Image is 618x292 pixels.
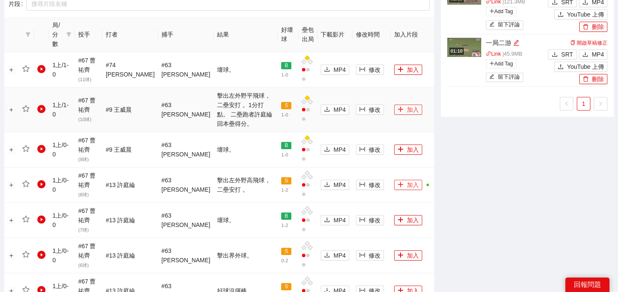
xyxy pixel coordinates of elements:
button: column-width修改 [356,215,384,225]
button: plus加入 [394,145,422,155]
th: 壘包出局 [299,17,317,52]
span: star [22,105,30,113]
span: # 67 曹祐齊 [78,137,96,162]
span: # 67 曹祐齊 [78,172,96,198]
button: edit留下評論 [486,73,524,82]
td: 擊出左外野平飛球，二壘安打 。1分打點。 二壘跑者許庭綸回本壘得分。 [214,88,278,132]
th: 加入片段 [391,17,434,52]
th: 好壞球 [278,17,299,52]
span: # 63 [PERSON_NAME] [161,102,210,118]
button: 展開行 [8,252,15,259]
span: plus [398,181,404,188]
button: 展開行 [8,147,15,153]
button: downloadMP4 [321,105,349,115]
button: downloadMP4 [321,145,349,155]
span: # 63 [PERSON_NAME] [161,212,210,228]
span: MP4 [333,65,346,74]
span: download [324,146,330,153]
span: edit [513,40,519,46]
span: S [281,102,291,110]
span: column-width [359,66,365,73]
span: # 74 [PERSON_NAME] [106,62,155,78]
li: 上一頁 [560,97,573,111]
span: play-circle [37,65,46,74]
span: 1 - 2 [281,187,288,193]
th: 結果 [214,17,278,52]
th: 下載影片 [317,17,353,52]
button: column-width修改 [356,180,384,190]
span: star [22,251,30,258]
span: # 67 曹祐齊 [78,97,96,122]
div: 01:10 [449,48,464,55]
button: uploadYouTube 上傳 [554,9,607,20]
a: 開啟草稿修正 [570,40,607,46]
span: plus [398,252,404,259]
span: delete [583,24,589,31]
span: column-width [359,181,365,188]
span: 1 - 0 [281,72,288,77]
span: 局/分數 [52,20,63,48]
img: d788bb8b-4caf-426b-b234-98f36d53ee4e.jpg [447,38,481,57]
span: play-circle [37,215,46,224]
span: 1 上 / 0 - 0 [52,142,68,158]
button: column-width修改 [356,105,384,115]
button: 展開行 [8,107,15,113]
button: delete刪除 [579,74,607,84]
td: 壞球。 [214,132,278,167]
span: # 13 許庭綸 [106,217,135,224]
button: downloadMP4 [321,215,349,225]
span: download [582,51,588,58]
span: filter [25,32,31,37]
button: downloadMP4 [321,180,349,190]
button: 展開行 [8,182,15,189]
span: YouTube 上傳 [567,10,604,19]
span: # 63 [PERSON_NAME] [161,62,210,78]
span: ( 10 球) [78,117,91,122]
a: 1 [577,97,590,110]
span: MP4 [333,215,346,225]
span: 修改 [369,180,381,190]
span: # 63 [PERSON_NAME] [161,142,210,158]
span: # 67 曹祐齊 [78,57,96,82]
span: download [324,252,330,259]
button: plus加入 [394,105,422,115]
span: 1 - 2 [281,223,288,228]
span: 1 上 / 0 - 0 [52,177,68,193]
span: B [281,213,291,220]
span: left [564,101,569,106]
span: S [281,283,291,291]
span: column-width [359,217,365,224]
span: MP4 [333,105,346,114]
span: 修改 [369,251,381,260]
span: MP4 [333,145,346,154]
button: plus加入 [394,180,422,190]
span: download [324,106,330,113]
span: plus [398,106,404,113]
button: column-width修改 [356,145,384,155]
button: delete刪除 [579,22,607,32]
span: ( 8 球) [78,192,89,197]
span: 1 上 / 1 - 0 [52,102,68,118]
span: # 67 曹祐齊 [78,207,96,233]
span: Add Tag [486,59,516,68]
span: download [324,66,330,73]
button: uploadYouTube 上傳 [554,62,607,72]
span: ( 11 球) [78,77,91,82]
button: left [560,97,573,111]
td: 擊出界外球。 [214,238,278,273]
span: YouTube 上傳 [567,62,604,71]
span: 修改 [369,65,381,74]
span: # 9 王威晨 [106,146,132,153]
span: filter [24,32,32,37]
div: 編輯 [513,38,519,48]
span: 1 上 / 0 - 0 [52,247,68,264]
span: S [281,177,291,185]
a: linkLink [486,51,501,57]
span: play-circle [37,251,46,259]
span: ( 6 球) [78,263,89,268]
span: # 63 [PERSON_NAME] [161,247,210,264]
span: column-width [359,106,365,113]
span: plus [398,146,404,153]
span: Add Tag [486,7,516,16]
